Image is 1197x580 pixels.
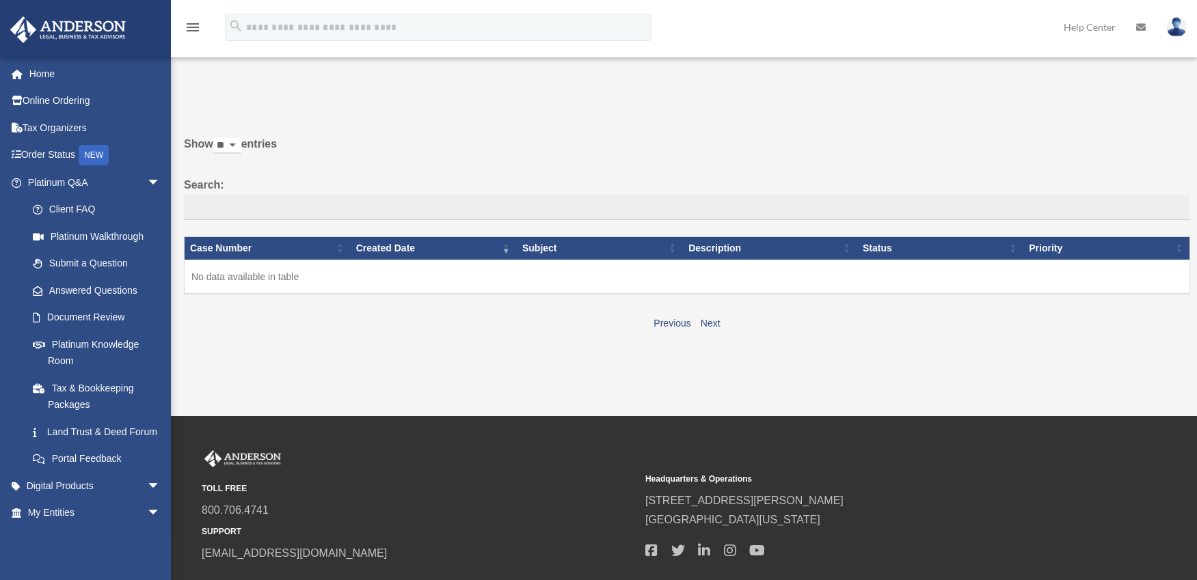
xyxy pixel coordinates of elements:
[19,196,174,223] a: Client FAQ
[10,472,181,499] a: Digital Productsarrow_drop_down
[19,374,174,418] a: Tax & Bookkeeping Packages
[19,223,174,250] a: Platinum Walkthrough
[228,18,243,33] i: search
[184,195,1190,221] input: Search:
[202,525,636,539] small: SUPPORT
[351,237,517,260] th: Created Date: activate to sort column ascending
[19,250,174,277] a: Submit a Question
[10,87,181,115] a: Online Ordering
[19,331,174,374] a: Platinum Knowledge Room
[19,418,174,445] a: Land Trust & Deed Forum
[79,145,109,165] div: NEW
[10,60,181,87] a: Home
[19,445,174,473] a: Portal Feedback
[147,499,174,527] span: arrow_drop_down
[645,472,1079,486] small: Headquarters & Operations
[10,499,181,527] a: My Entitiesarrow_drop_down
[147,169,174,197] span: arrow_drop_down
[683,237,857,260] th: Description: activate to sort column ascending
[185,24,201,36] a: menu
[10,169,174,196] a: Platinum Q&Aarrow_drop_down
[19,304,174,331] a: Document Review
[184,176,1190,221] label: Search:
[202,504,269,516] a: 800.706.4741
[185,237,351,260] th: Case Number: activate to sort column ascending
[1023,237,1189,260] th: Priority: activate to sort column ascending
[10,141,181,169] a: Order StatusNEW
[857,237,1023,260] th: Status: activate to sort column ascending
[10,526,181,553] a: My Anderson Teamarrow_drop_down
[1166,17,1187,37] img: User Pic
[184,135,1190,167] label: Show entries
[213,138,241,154] select: Showentries
[654,318,690,329] a: Previous
[202,482,636,496] small: TOLL FREE
[202,547,387,559] a: [EMAIL_ADDRESS][DOMAIN_NAME]
[185,19,201,36] i: menu
[185,260,1190,294] td: No data available in table
[10,114,181,141] a: Tax Organizers
[147,472,174,500] span: arrow_drop_down
[645,495,844,506] a: [STREET_ADDRESS][PERSON_NAME]
[147,526,174,554] span: arrow_drop_down
[6,16,130,43] img: Anderson Advisors Platinum Portal
[645,514,820,525] a: [GEOGRAPHIC_DATA][US_STATE]
[202,450,284,468] img: Anderson Advisors Platinum Portal
[517,237,683,260] th: Subject: activate to sort column ascending
[701,318,721,329] a: Next
[19,277,167,304] a: Answered Questions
